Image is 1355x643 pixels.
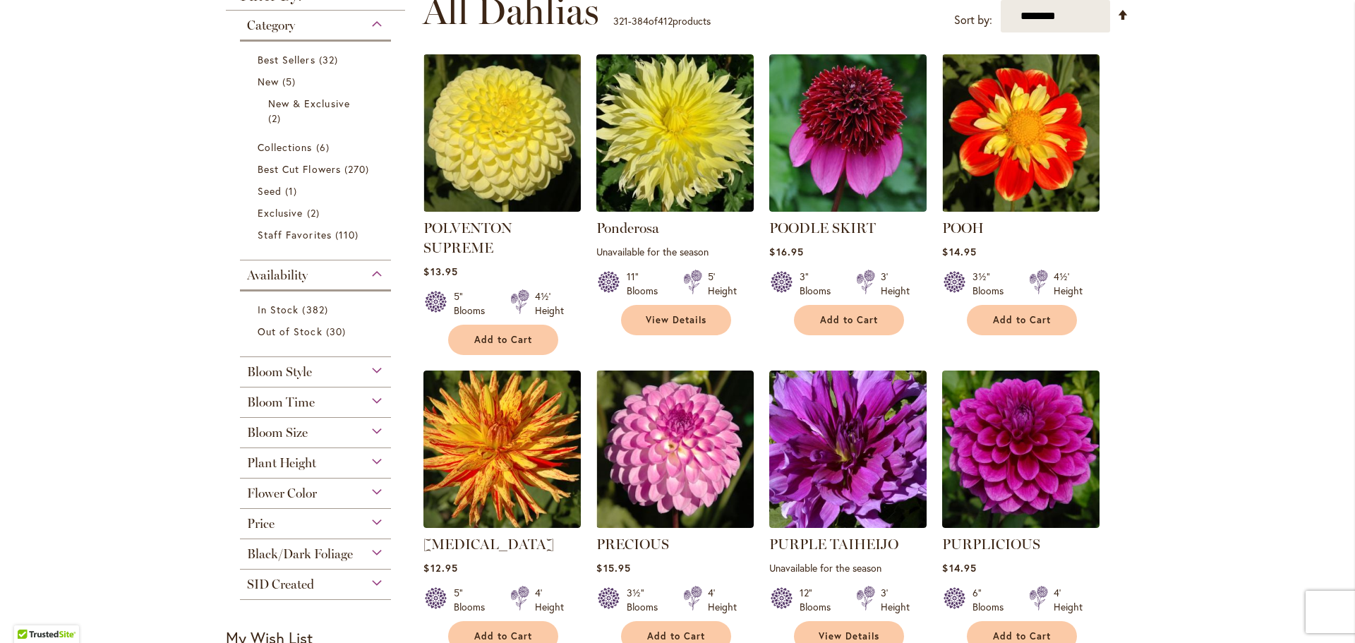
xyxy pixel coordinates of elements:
[769,536,898,553] a: PURPLE TAIHEIJO
[596,371,754,528] img: PRECIOUS
[268,96,366,126] a: New &amp; Exclusive
[942,536,1040,553] a: PURPLICIOUS
[258,75,279,88] span: New
[535,586,564,614] div: 4' Height
[258,184,282,198] span: Seed
[258,205,377,220] a: Exclusive
[596,561,630,575] span: $15.95
[448,325,558,355] button: Add to Cart
[258,140,377,155] a: Collections
[285,184,301,198] span: 1
[258,184,377,198] a: Seed
[247,395,315,410] span: Bloom Time
[258,228,332,241] span: Staff Favorites
[258,324,377,339] a: Out of Stock 30
[258,52,377,67] a: Best Sellers
[258,302,377,317] a: In Stock 382
[335,227,362,242] span: 110
[596,220,659,236] a: Ponderosa
[613,10,711,32] p: - of products
[474,630,532,642] span: Add to Cart
[954,7,992,33] label: Sort by:
[258,325,323,338] span: Out of Stock
[769,245,803,258] span: $16.95
[474,334,532,346] span: Add to Cart
[423,517,581,531] a: POPPERS
[316,140,333,155] span: 6
[820,314,878,326] span: Add to Cart
[247,425,308,440] span: Bloom Size
[454,586,493,614] div: 5" Blooms
[258,140,313,154] span: Collections
[247,455,316,471] span: Plant Height
[423,201,581,215] a: POLVENTON SUPREME
[1054,270,1083,298] div: 4½' Height
[247,268,308,283] span: Availability
[535,289,564,318] div: 4½' Height
[596,201,754,215] a: Ponderosa
[627,270,666,298] div: 11" Blooms
[769,54,927,212] img: POODLE SKIRT
[11,593,50,632] iframe: Launch Accessibility Center
[258,74,377,89] a: New
[942,371,1100,528] img: PURPLICIOUS
[344,162,373,176] span: 270
[423,220,512,256] a: POLVENTON SUPREME
[972,270,1012,298] div: 3½" Blooms
[258,227,377,242] a: Staff Favorites
[258,53,315,66] span: Best Sellers
[708,586,737,614] div: 4' Height
[423,561,457,575] span: $12.95
[282,74,299,89] span: 5
[769,201,927,215] a: POODLE SKIRT
[800,270,839,298] div: 3" Blooms
[942,201,1100,215] a: POOH
[769,517,927,531] a: PURPLE TAIHEIJO
[708,270,737,298] div: 5' Height
[769,371,927,528] img: PURPLE TAIHEIJO
[942,561,976,575] span: $14.95
[769,561,927,575] p: Unavailable for the season
[268,97,350,110] span: New & Exclusive
[646,314,706,326] span: View Details
[942,517,1100,531] a: PURPLICIOUS
[596,54,754,212] img: Ponderosa
[258,206,303,220] span: Exclusive
[881,270,910,298] div: 3' Height
[658,14,673,28] span: 412
[454,289,493,318] div: 5" Blooms
[423,536,554,553] a: [MEDICAL_DATA]
[258,162,377,176] a: Best Cut Flowers
[621,305,731,335] a: View Details
[942,220,984,236] a: POOH
[993,314,1051,326] span: Add to Cart
[942,245,976,258] span: $14.95
[993,630,1051,642] span: Add to Cart
[596,536,669,553] a: PRECIOUS
[247,546,353,562] span: Black/Dark Foliage
[247,516,275,531] span: Price
[769,220,876,236] a: POODLE SKIRT
[972,586,1012,614] div: 6" Blooms
[800,586,839,614] div: 12" Blooms
[247,18,295,33] span: Category
[967,305,1077,335] button: Add to Cart
[258,162,341,176] span: Best Cut Flowers
[423,265,457,278] span: $13.95
[247,364,312,380] span: Bloom Style
[596,517,754,531] a: PRECIOUS
[596,245,754,258] p: Unavailable for the season
[423,371,581,528] img: POPPERS
[319,52,342,67] span: 32
[632,14,649,28] span: 384
[647,630,705,642] span: Add to Cart
[326,324,349,339] span: 30
[268,111,284,126] span: 2
[247,486,317,501] span: Flower Color
[627,586,666,614] div: 3½" Blooms
[1054,586,1083,614] div: 4' Height
[819,630,879,642] span: View Details
[613,14,628,28] span: 321
[423,54,581,212] img: POLVENTON SUPREME
[302,302,331,317] span: 382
